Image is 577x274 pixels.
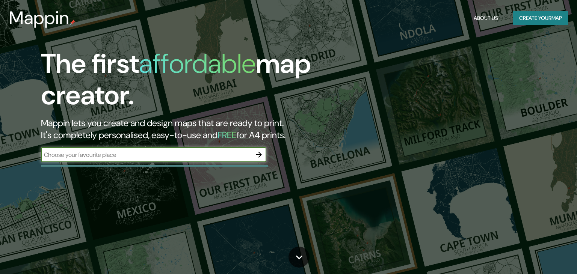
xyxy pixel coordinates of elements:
[41,48,329,117] h1: The first map creator.
[69,20,76,26] img: mappin-pin
[9,8,69,29] h3: Mappin
[513,11,568,25] button: Create yourmap
[139,46,256,81] h1: affordable
[41,117,329,141] h2: Mappin lets you create and design maps that are ready to print. It's completely personalised, eas...
[471,11,501,25] button: About Us
[41,151,251,159] input: Choose your favourite place
[218,129,237,141] h5: FREE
